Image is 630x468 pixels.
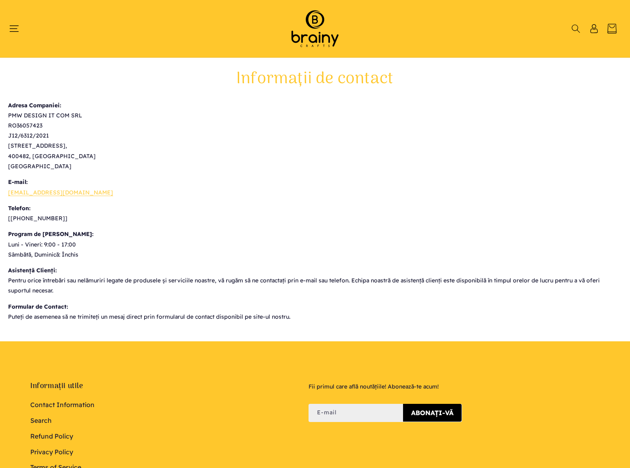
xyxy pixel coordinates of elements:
[30,413,52,428] a: Search
[403,404,462,422] button: Abonați-vă
[8,229,622,260] p: Luni - Vineri: 9:00 - 17:00 Sâmbătă, Duminică: Închis
[8,303,68,310] strong: Formular de Contact:
[30,399,94,413] a: Contact Information
[30,382,297,391] h2: Informații utile
[571,24,581,33] summary: Căutați
[8,102,61,109] strong: Adresa Companiei:
[281,8,349,49] img: Brainy Crafts
[8,267,57,274] strong: Asistență Clienți:
[8,265,622,296] p: Pentru orice întrebări sau nelămuriri legate de produsele și serviciile noastre, vă rugăm să ne c...
[8,302,622,322] p: Puteți de asemenea să ne trimiteți un mesaj direct prin formularul de contact disponibil pe site-...
[8,189,113,196] a: [EMAIL_ADDRESS][DOMAIN_NAME]
[309,382,618,392] div: Fii primul care află noutățiile! Abonează-te acum!
[30,428,73,444] a: Refund Policy
[8,178,28,186] strong: E-mail:
[8,203,622,224] p: [[PHONE_NUMBER]]
[30,444,73,460] a: Privacy Policy
[8,230,94,238] strong: Program de [PERSON_NAME]:
[13,24,23,33] summary: Meniu
[8,69,622,90] h1: Informații de contact
[8,100,622,171] p: PMW DESIGN IT COM SRL RO36057423 J12/6312/2021 [STREET_ADDRESS], 400482, [GEOGRAPHIC_DATA] [GEOGR...
[8,205,31,212] strong: Telefon:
